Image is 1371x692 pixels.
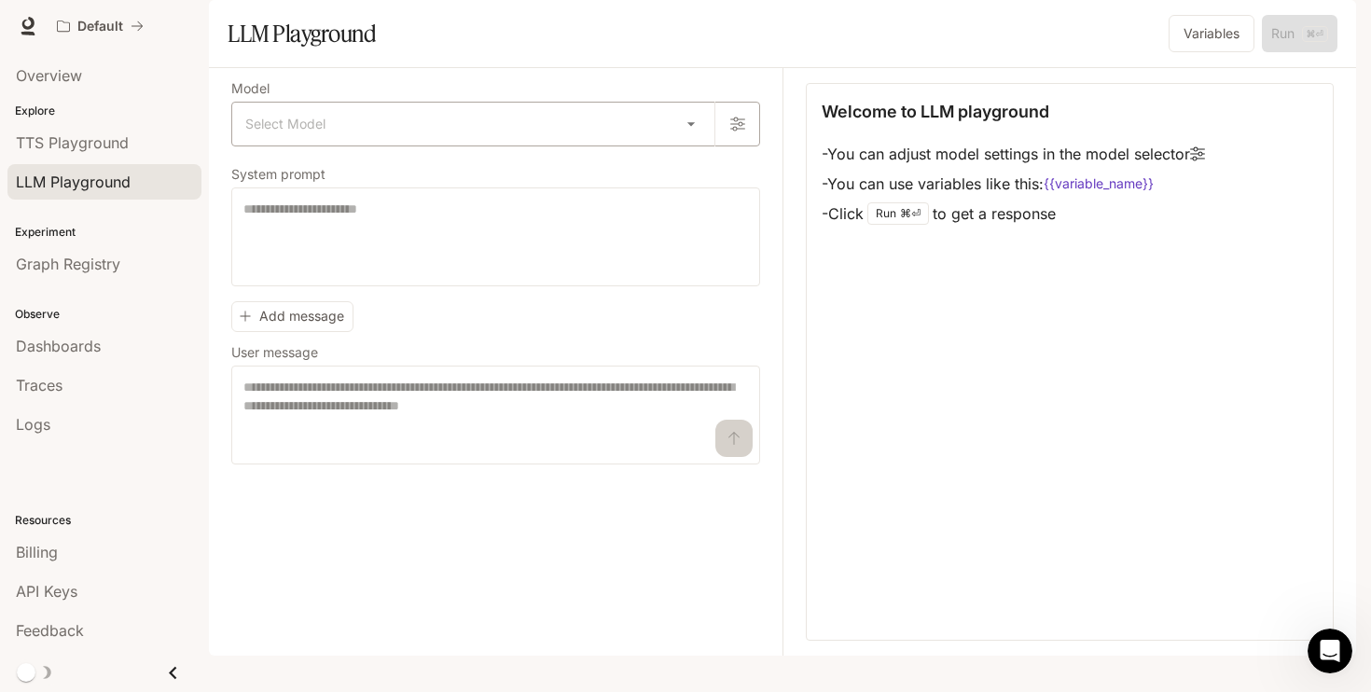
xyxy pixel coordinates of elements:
[822,99,1049,124] p: Welcome to LLM playground
[48,7,152,45] button: All workspaces
[231,168,325,181] p: System prompt
[232,103,714,145] div: Select Model
[1169,15,1254,52] button: Variables
[231,301,353,332] button: Add message
[822,139,1205,169] li: - You can adjust model settings in the model selector
[822,169,1205,199] li: - You can use variables like this:
[867,202,929,225] div: Run
[77,19,123,35] p: Default
[245,115,325,133] span: Select Model
[822,199,1205,228] li: - Click to get a response
[900,208,921,219] p: ⌘⏎
[1308,629,1352,673] iframe: Intercom live chat
[231,346,318,359] p: User message
[1044,174,1154,193] code: {{variable_name}}
[231,82,270,95] p: Model
[228,15,376,52] h1: LLM Playground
